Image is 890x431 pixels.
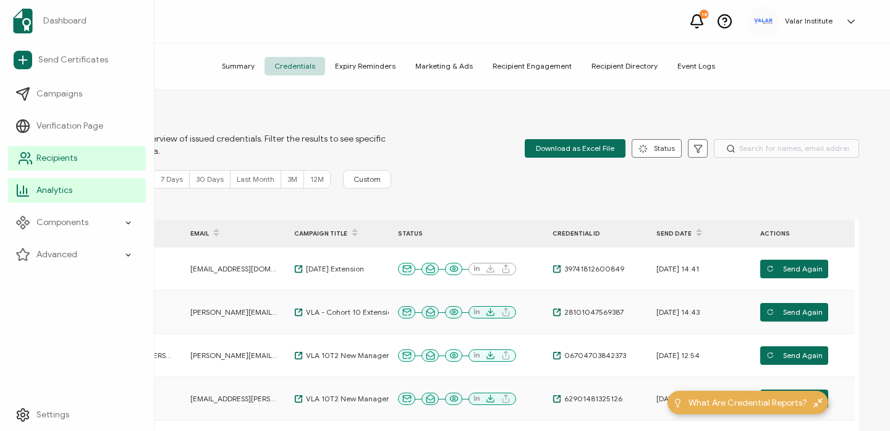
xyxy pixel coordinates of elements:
[265,57,325,75] span: Credentials
[303,394,426,404] span: VLA 10T2 New Manager Program - [DATE]
[667,57,725,75] span: Event Logs
[700,10,708,19] div: 18
[656,351,700,361] span: [DATE] 12:54
[190,307,279,317] span: [PERSON_NAME][EMAIL_ADDRESS][DOMAIN_NAME]
[656,307,700,317] span: [DATE] 14:43
[196,174,224,184] span: 30 Days
[303,264,364,274] span: [DATE] Extension
[285,223,389,244] div: CAMPAIGN TITLE
[536,139,614,158] span: Download as Excel File
[760,346,828,365] button: Send Again
[751,226,855,241] div: ACTIONS
[237,174,274,184] span: Last Month
[287,174,297,184] span: 3M
[689,396,807,409] span: What Are Credential Reports?
[325,57,405,75] span: Expiry Reminders
[647,223,751,244] div: Send Date
[766,346,823,365] span: Send Again
[161,174,183,184] span: 7 Days
[553,264,624,274] a: 39741812600849
[8,146,146,171] a: Recipients
[8,4,146,38] a: Dashboard
[553,394,622,404] a: 62901481325126
[760,260,828,278] button: Send Again
[656,264,699,274] span: [DATE] 14:41
[190,351,279,361] span: [PERSON_NAME][EMAIL_ADDRESS][PERSON_NAME][DOMAIN_NAME]
[303,307,396,317] span: VLA - Cohort 10 Extension
[766,260,823,278] span: Send Again
[760,303,828,322] button: Send Again
[8,178,146,203] a: Analytics
[405,57,483,75] span: Marketing & Ads
[543,226,647,241] div: CREDENTIAL ID
[714,139,859,158] input: Search for names, email addresses, and IDs
[766,303,823,322] span: Send Again
[561,307,624,317] span: 28101047569387
[13,9,33,33] img: sertifier-logomark-colored.svg
[525,139,625,158] button: Download as Excel File
[77,133,386,158] span: You can view an overview of issued credentials. Filter the results to see specific sending histor...
[343,170,391,189] button: Custom
[77,121,386,133] span: CREDENTIALS
[561,351,626,361] span: 06704703842373
[8,82,146,106] a: Campaigns
[310,174,324,184] span: 12M
[354,174,381,184] span: Custom
[36,120,103,132] span: Verification Page
[303,351,426,361] span: VLA 10T2 New Manager Program - [DATE]
[38,54,108,66] span: Send Certificates
[766,390,823,408] span: Send Again
[582,57,667,75] span: Recipient Directory
[36,152,77,164] span: Recipients
[36,88,82,100] span: Campaigns
[190,264,279,274] span: [EMAIL_ADDRESS][DOMAIN_NAME]
[8,46,146,74] a: Send Certificates
[483,57,582,75] span: Recipient Engagement
[8,114,146,139] a: Verification Page
[389,226,543,241] div: STATUS
[656,394,700,404] span: [DATE] 12:54
[828,372,890,431] iframe: Chat Widget
[561,394,622,404] span: 62901481325126
[181,223,285,244] div: EMAIL
[553,351,626,361] a: 06704703842373
[36,184,72,197] span: Analytics
[754,19,773,23] img: 9d7cedca-7689-4f57-a5df-1b05e96c1e61.svg
[632,139,682,158] button: Status
[36,216,88,229] span: Components
[8,403,146,427] a: Settings
[36,409,69,421] span: Settings
[43,15,87,27] span: Dashboard
[561,264,624,274] span: 39741812600849
[212,57,265,75] span: Summary
[785,17,833,25] h5: Valar Institute
[190,394,279,404] span: [EMAIL_ADDRESS][PERSON_NAME][DOMAIN_NAME]
[553,307,624,317] a: 28101047569387
[36,249,77,261] span: Advanced
[760,390,828,408] button: Send Again
[813,398,823,408] img: minimize-icon.svg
